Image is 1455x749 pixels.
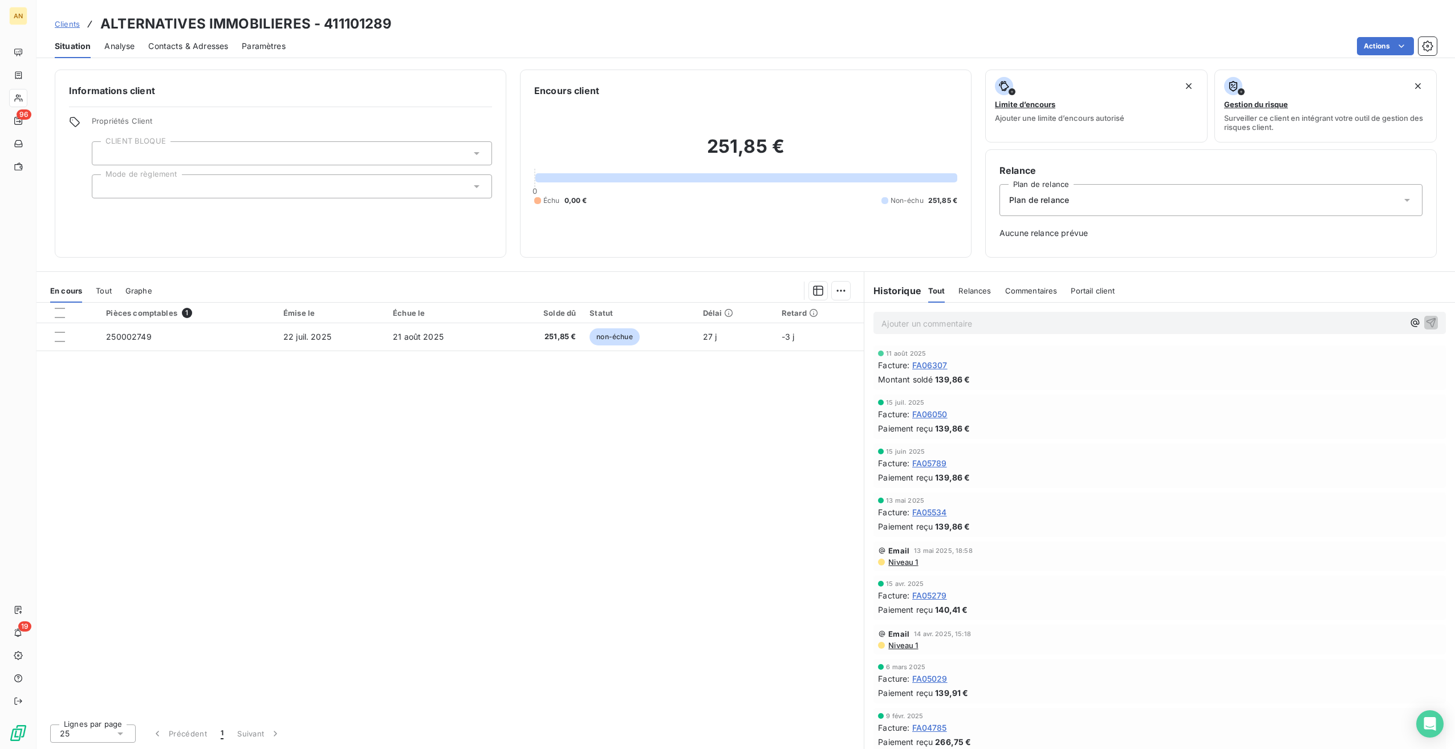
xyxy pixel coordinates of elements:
[878,457,909,469] span: Facture :
[782,308,857,317] div: Retard
[878,359,909,371] span: Facture :
[995,100,1055,109] span: Limite d’encours
[106,332,151,341] span: 250002749
[101,181,111,192] input: Ajouter une valeur
[50,286,82,295] span: En cours
[999,227,1423,239] span: Aucune relance prévue
[935,687,968,699] span: 139,91 €
[999,164,1423,177] h6: Relance
[564,196,587,206] span: 0,00 €
[703,308,768,317] div: Délai
[242,40,286,52] span: Paramètres
[914,547,973,554] span: 13 mai 2025, 18:58
[1071,286,1115,295] span: Portail client
[928,196,957,206] span: 251,85 €
[106,308,270,318] div: Pièces comptables
[928,286,945,295] span: Tout
[148,40,228,52] span: Contacts & Adresses
[886,399,924,406] span: 15 juil. 2025
[9,112,27,130] a: 96
[878,408,909,420] span: Facture :
[935,520,970,532] span: 139,86 €
[935,373,970,385] span: 139,86 €
[230,722,288,746] button: Suivant
[878,471,933,483] span: Paiement reçu
[703,332,717,341] span: 27 j
[590,308,689,317] div: Statut
[782,332,795,341] span: -3 j
[887,641,918,650] span: Niveau 1
[878,422,933,434] span: Paiement reçu
[891,196,924,206] span: Non-échu
[878,520,933,532] span: Paiement reçu
[1224,100,1288,109] span: Gestion du risque
[1224,113,1427,132] span: Surveiller ce client en intégrant votre outil de gestion des risques client.
[1005,286,1058,295] span: Commentaires
[96,286,112,295] span: Tout
[886,448,925,455] span: 15 juin 2025
[912,457,947,469] span: FA05789
[878,373,933,385] span: Montant soldé
[995,113,1124,123] span: Ajouter une limite d’encours autorisé
[888,546,909,555] span: Email
[100,14,392,34] h3: ALTERNATIVES IMMOBILIERES - 411101289
[393,332,444,341] span: 21 août 2025
[914,630,971,637] span: 14 avr. 2025, 15:18
[886,350,926,357] span: 11 août 2025
[543,196,560,206] span: Échu
[9,724,27,742] img: Logo LeanPay
[221,728,223,739] span: 1
[878,722,909,734] span: Facture :
[534,135,957,169] h2: 251,85 €
[214,722,230,746] button: 1
[878,589,909,601] span: Facture :
[985,70,1208,143] button: Limite d’encoursAjouter une limite d’encours autorisé
[878,604,933,616] span: Paiement reçu
[886,713,923,719] span: 9 févr. 2025
[125,286,152,295] span: Graphe
[888,629,909,638] span: Email
[912,359,948,371] span: FA06307
[886,580,924,587] span: 15 avr. 2025
[92,116,492,132] span: Propriétés Client
[182,308,192,318] span: 1
[935,736,971,748] span: 266,75 €
[912,408,948,420] span: FA06050
[912,722,947,734] span: FA04785
[507,331,576,343] span: 251,85 €
[145,722,214,746] button: Précédent
[69,84,492,97] h6: Informations client
[912,589,947,601] span: FA05279
[393,308,494,317] div: Échue le
[878,673,909,685] span: Facture :
[507,308,576,317] div: Solde dû
[18,621,31,632] span: 19
[935,471,970,483] span: 139,86 €
[55,18,80,30] a: Clients
[55,19,80,29] span: Clients
[60,728,70,739] span: 25
[1009,194,1069,206] span: Plan de relance
[1357,37,1414,55] button: Actions
[878,506,909,518] span: Facture :
[935,422,970,434] span: 139,86 €
[533,186,537,196] span: 0
[887,557,918,567] span: Niveau 1
[886,497,924,504] span: 13 mai 2025
[878,687,933,699] span: Paiement reçu
[17,109,31,120] span: 96
[9,7,27,25] div: AN
[101,148,111,158] input: Ajouter une valeur
[283,332,331,341] span: 22 juil. 2025
[958,286,991,295] span: Relances
[55,40,91,52] span: Situation
[534,84,599,97] h6: Encours client
[864,284,921,298] h6: Historique
[590,328,639,345] span: non-échue
[104,40,135,52] span: Analyse
[1416,710,1444,738] div: Open Intercom Messenger
[1214,70,1437,143] button: Gestion du risqueSurveiller ce client en intégrant votre outil de gestion des risques client.
[886,663,925,670] span: 6 mars 2025
[283,308,379,317] div: Émise le
[912,506,947,518] span: FA05534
